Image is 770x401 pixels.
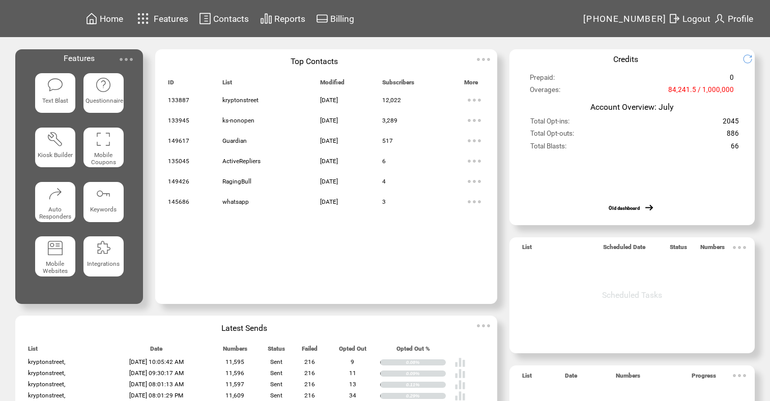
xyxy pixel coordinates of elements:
span: Numbers [223,345,247,357]
img: poll%20-%20white.svg [454,379,466,390]
span: 133945 [168,117,189,124]
span: 3,289 [382,117,397,124]
span: Subscribers [382,79,414,90]
img: ellypsis.svg [729,237,750,258]
span: Progress [692,372,716,384]
span: 6 [382,158,386,165]
span: Top Contacts [291,56,338,66]
span: [DATE] [320,97,338,104]
span: Kiosk Builder [38,151,73,159]
a: Logout [667,11,712,26]
span: [DATE] [320,137,338,144]
span: Billing [330,14,354,24]
a: Reports [259,11,307,26]
span: [DATE] [320,117,338,124]
img: contacts.svg [199,12,211,25]
img: ellypsis.svg [116,49,136,70]
span: Home [100,14,123,24]
span: kryptonstreet, [28,358,65,365]
span: Status [268,345,285,357]
span: kryptonstreet, [28,369,65,377]
img: ellypsis.svg [464,131,484,151]
span: Sent [270,358,282,365]
span: [DATE] [320,158,338,165]
img: poll%20-%20white.svg [454,357,466,368]
img: home.svg [85,12,98,25]
img: keywords.svg [95,186,111,202]
span: 13 [349,381,356,388]
img: ellypsis.svg [464,90,484,110]
span: 12,022 [382,97,401,104]
img: ellypsis.svg [473,49,494,70]
span: More [464,79,478,90]
span: 517 [382,137,393,144]
a: Profile [712,11,755,26]
span: [DATE] [320,198,338,205]
span: ks-nonopen [222,117,254,124]
a: Keywords [83,182,124,228]
span: [DATE] 08:01:29 PM [129,392,183,399]
span: Date [565,372,577,384]
span: Sent [270,369,282,377]
span: List [522,372,532,384]
span: kryptonstreet, [28,381,65,388]
span: 149617 [168,137,189,144]
img: integrations.svg [95,240,111,256]
span: List [222,79,232,90]
span: Features [154,14,188,24]
span: Mobile Websites [43,260,68,274]
span: Date [150,345,162,357]
a: Auto Responders [35,182,75,228]
span: Numbers [700,243,725,255]
span: Scheduled Date [603,243,645,255]
span: 9 [351,358,354,365]
span: List [28,345,38,357]
img: auto-responders.svg [47,186,63,202]
span: 11,595 [225,358,244,365]
img: chart.svg [260,12,272,25]
span: 11,609 [225,392,244,399]
span: Sent [270,381,282,388]
img: ellypsis.svg [729,365,750,386]
img: coupons.svg [95,131,111,147]
span: [DATE] [320,178,338,185]
span: Credits [613,54,638,64]
a: Text Blast [35,73,75,119]
span: Opted Out % [396,345,430,357]
span: 145686 [168,198,189,205]
span: Profile [728,14,753,24]
a: Old dashboard [609,205,640,211]
img: poll%20-%20white.svg [454,368,466,379]
span: Integrations [87,260,120,267]
span: Scheduled Tasks [602,290,662,300]
span: 216 [304,392,315,399]
div: 0.11% [406,382,446,388]
span: Guardian [222,137,247,144]
a: Mobile Websites [35,236,75,283]
span: Latest Sends [221,323,267,333]
img: creidtcard.svg [316,12,328,25]
span: 4 [382,178,386,185]
span: [DATE] 08:01:13 AM [129,381,184,388]
span: Mobile Coupons [91,151,116,166]
span: Total Blasts: [530,142,566,155]
span: 11,597 [225,381,244,388]
span: 66 [731,142,739,155]
img: questionnaire.svg [95,77,111,93]
span: 135045 [168,158,189,165]
span: 11,596 [225,369,244,377]
a: Billing [315,11,356,26]
span: 149426 [168,178,189,185]
span: 2045 [723,117,739,130]
span: [DATE] 10:05:42 AM [129,358,184,365]
span: ActiveRepliers [222,158,261,165]
img: ellypsis.svg [464,151,484,171]
span: Prepaid: [530,74,555,86]
div: 0.09% [406,371,446,377]
span: 84,241.5 / 1,000,000 [668,86,734,98]
span: RagingBull [222,178,251,185]
img: ellypsis.svg [464,192,484,212]
span: [PHONE_NUMBER] [583,14,667,24]
span: Failed [302,345,318,357]
img: mobile-websites.svg [47,240,63,256]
